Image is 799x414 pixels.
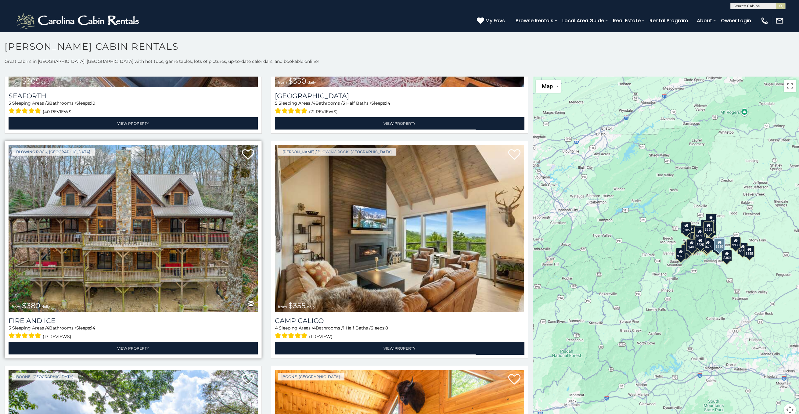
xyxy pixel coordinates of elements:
[43,333,71,340] span: (17 reviews)
[744,246,754,257] div: $355
[694,228,705,239] div: $460
[309,333,333,340] span: (1 review)
[22,301,40,310] span: $380
[784,80,796,92] button: Toggle fullscreen view
[9,325,258,340] div: Sleeping Areas / Bathrooms / Sleeps:
[307,304,315,309] span: daily
[714,238,725,250] div: $380
[718,15,754,26] a: Owner Login
[694,226,705,238] div: $565
[684,242,695,253] div: $325
[703,221,713,233] div: $255
[610,15,644,26] a: Real Estate
[706,224,716,236] div: $250
[242,373,254,386] a: Add to favorites
[278,373,344,380] a: Boone, [GEOGRAPHIC_DATA]
[508,373,520,386] a: Add to favorites
[47,100,49,106] span: 3
[700,220,711,231] div: $320
[12,373,78,380] a: Boone, [GEOGRAPHIC_DATA]
[9,92,258,100] a: Seaforth
[12,80,21,85] span: from
[12,148,95,156] a: Blowing Rock, [GEOGRAPHIC_DATA]
[278,304,287,309] span: from
[508,149,520,161] a: Add to favorites
[313,325,316,331] span: 4
[313,100,315,106] span: 4
[9,317,258,325] a: Fire And Ice
[9,100,258,116] div: Sleeping Areas / Bathrooms / Sleeps:
[9,100,11,106] span: 5
[775,16,784,25] img: mail-regular-white.png
[288,77,306,85] span: $350
[41,304,50,309] span: daily
[722,250,732,261] div: $350
[275,92,524,100] h3: Blackberry Ridge
[675,248,686,260] div: $375
[309,108,338,116] span: (71 reviews)
[91,100,95,106] span: 10
[513,15,556,26] a: Browse Rentals
[737,243,748,254] div: $355
[275,117,524,130] a: View Property
[91,325,95,331] span: 14
[694,15,715,26] a: About
[15,12,142,30] img: White-1-2.png
[275,342,524,355] a: View Property
[275,325,524,340] div: Sleeping Areas / Bathrooms / Sleeps:
[275,325,278,331] span: 4
[275,100,277,106] span: 5
[696,228,706,239] div: $349
[9,325,11,331] span: 5
[343,325,371,331] span: 1 Half Baths /
[41,80,50,85] span: daily
[536,80,561,93] button: Change map style
[705,214,716,225] div: $525
[12,304,21,309] span: from
[275,145,524,312] a: Camp Calico from $355 daily
[485,17,505,24] span: My Favs
[278,148,396,156] a: [PERSON_NAME] / Blowing Rock, [GEOGRAPHIC_DATA]
[385,325,388,331] span: 8
[9,145,258,312] a: Fire And Ice from $380 daily
[9,145,258,312] img: Fire And Ice
[695,237,705,248] div: $225
[242,149,254,161] a: Add to favorites
[386,100,390,106] span: 14
[43,108,73,116] span: (40 reviews)
[702,239,713,250] div: $675
[275,317,524,325] a: Camp Calico
[288,301,306,310] span: $355
[690,232,700,244] div: $410
[760,16,769,25] img: phone-regular-white.png
[275,92,524,100] a: [GEOGRAPHIC_DATA]
[9,342,258,355] a: View Property
[477,17,506,25] a: My Favs
[681,222,691,234] div: $305
[275,100,524,116] div: Sleeping Areas / Bathrooms / Sleeps:
[9,117,258,130] a: View Property
[730,237,741,249] div: $930
[46,325,49,331] span: 4
[702,237,712,249] div: $395
[275,145,524,312] img: Camp Calico
[542,83,553,89] span: Map
[646,15,691,26] a: Rental Program
[686,239,697,251] div: $400
[278,80,287,85] span: from
[343,100,371,106] span: 3 Half Baths /
[308,80,316,85] span: daily
[559,15,607,26] a: Local Area Guide
[22,77,40,85] span: $305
